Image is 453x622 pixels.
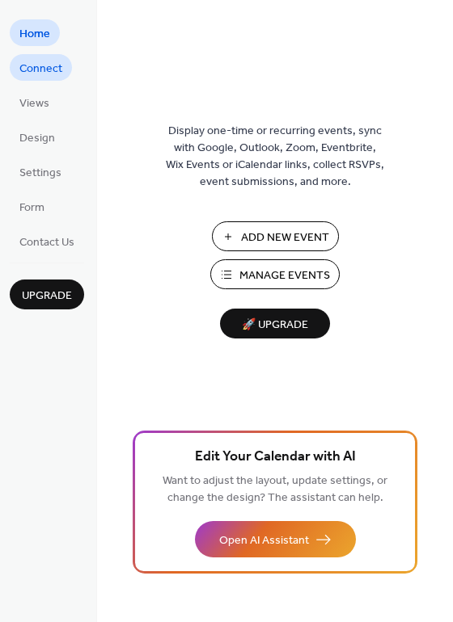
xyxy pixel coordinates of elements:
a: Connect [10,54,72,81]
span: Open AI Assistant [219,532,309,549]
button: Upgrade [10,279,84,309]
span: Add New Event [241,229,329,246]
span: Edit Your Calendar with AI [195,446,356,469]
span: Settings [19,165,61,182]
span: Connect [19,61,62,78]
span: 🚀 Upgrade [230,314,320,336]
span: Design [19,130,55,147]
a: Settings [10,158,71,185]
button: Add New Event [212,221,339,251]
a: Home [10,19,60,46]
span: Views [19,95,49,112]
span: Display one-time or recurring events, sync with Google, Outlook, Zoom, Eventbrite, Wix Events or ... [166,123,384,191]
button: 🚀 Upgrade [220,309,330,338]
span: Upgrade [22,288,72,305]
span: Form [19,200,44,216]
button: Manage Events [210,259,340,289]
span: Contact Us [19,234,74,251]
span: Home [19,26,50,43]
a: Contact Us [10,228,84,254]
button: Open AI Assistant [195,521,356,557]
span: Want to adjust the layout, update settings, or change the design? The assistant can help. [163,470,387,509]
a: Design [10,124,65,150]
a: Views [10,89,59,116]
span: Manage Events [239,267,330,284]
a: Form [10,193,54,220]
